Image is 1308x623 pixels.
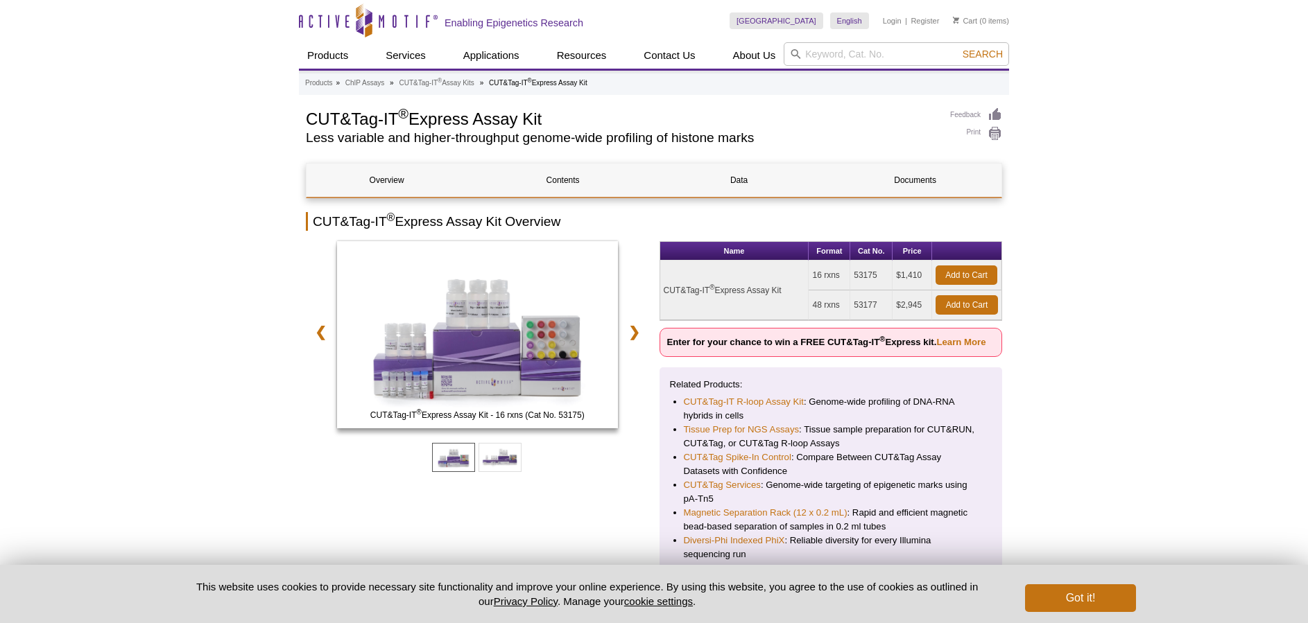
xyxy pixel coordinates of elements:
a: Privacy Policy [494,595,558,607]
td: CUT&Tag-IT Express Assay Kit [660,261,809,320]
a: Add to Cart [936,295,998,315]
a: Print [950,126,1002,141]
sup: ® [417,408,422,416]
a: [GEOGRAPHIC_DATA] [730,12,823,29]
td: 53175 [850,261,893,290]
a: Contents [483,164,643,197]
a: CUT&Tag Services [684,478,761,492]
a: CUT&Tag Spike-In Control [684,450,791,464]
a: ChIP Assays [345,77,385,89]
th: Name [660,242,809,261]
button: cookie settings [624,595,693,607]
h2: CUT&Tag-IT Express Assay Kit Overview [306,212,1002,231]
sup: ® [879,335,885,343]
li: » [480,79,484,87]
td: 48 rxns [809,290,850,320]
button: Search [958,48,1007,60]
p: Related Products: [670,378,992,392]
a: Products [305,77,332,89]
li: : Reliable diversity for every Illumina sequencing run [684,534,979,561]
h2: Enabling Epigenetics Research [445,17,583,29]
th: Price [893,242,932,261]
li: : Genome-wide targeting of epigenetic marks using pA-Tn5 [684,478,979,506]
li: » [336,79,340,87]
sup: ® [709,283,714,291]
li: | [905,12,907,29]
input: Keyword, Cat. No. [784,42,1009,66]
li: : Rapid and efficient magnetic bead-based separation of samples in 0.2 ml tubes [684,506,979,534]
a: CUT&Tag-IT R-loop Assay Kit [684,395,804,409]
a: Overview [307,164,467,197]
span: Search [963,49,1003,60]
th: Cat No. [850,242,893,261]
a: Magnetic Separation Rack (12 x 0.2 mL) [684,506,847,520]
a: Learn More [936,337,986,347]
a: Login [883,16,902,26]
sup: ® [387,211,395,223]
li: CUT&Tag-IT Express Assay Kit [489,79,587,87]
img: Your Cart [953,17,959,24]
button: Got it! [1025,584,1136,612]
a: Contact Us [635,42,703,69]
td: 16 rxns [809,261,850,290]
a: Resources [549,42,615,69]
td: $2,945 [893,290,932,320]
a: Add to Cart [936,265,997,285]
a: Tissue Prep for NGS Assays [684,423,800,437]
h2: Less variable and higher-throughput genome-wide profiling of histone marks [306,132,936,144]
img: CUT&Tag-IT Express Assay Kit - 16 rxns [337,241,618,428]
li: : Tissue sample preparation for CUT&RUN, CUT&Tag, or CUT&Tag R-loop Assays [684,423,979,450]
li: : Compare Between CUT&Tag Assay Datasets with Confidence [684,450,979,478]
th: Format [809,242,850,261]
a: Products [299,42,356,69]
sup: ® [438,77,442,84]
td: 53177 [850,290,893,320]
a: Cart [953,16,977,26]
a: About Us [725,42,784,69]
a: Applications [455,42,528,69]
a: Feedback [950,107,1002,123]
span: CUT&Tag-IT Express Assay Kit - 16 rxns (Cat No. 53175) [340,408,614,422]
li: » [390,79,394,87]
a: ❮ [306,316,336,348]
strong: Enter for your chance to win a FREE CUT&Tag-IT Express kit. [667,337,986,347]
p: This website uses cookies to provide necessary site functionality and improve your online experie... [172,579,1002,608]
a: Documents [835,164,995,197]
a: CUT&Tag-IT®Assay Kits [399,77,474,89]
a: English [830,12,869,29]
a: Diversi-Phi Indexed PhiX [684,534,785,547]
sup: ® [528,77,532,84]
li: : Genome-wide profiling of DNA-RNA hybrids in cells [684,395,979,423]
a: Register [911,16,939,26]
a: Services [377,42,434,69]
a: ❯ [619,316,649,348]
h1: CUT&Tag-IT Express Assay Kit [306,107,936,128]
a: Data [659,164,819,197]
li: (0 items) [953,12,1009,29]
a: CUT&Tag-IT Express Assay Kit - 16 rxns [337,241,618,432]
sup: ® [398,106,408,121]
td: $1,410 [893,261,932,290]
